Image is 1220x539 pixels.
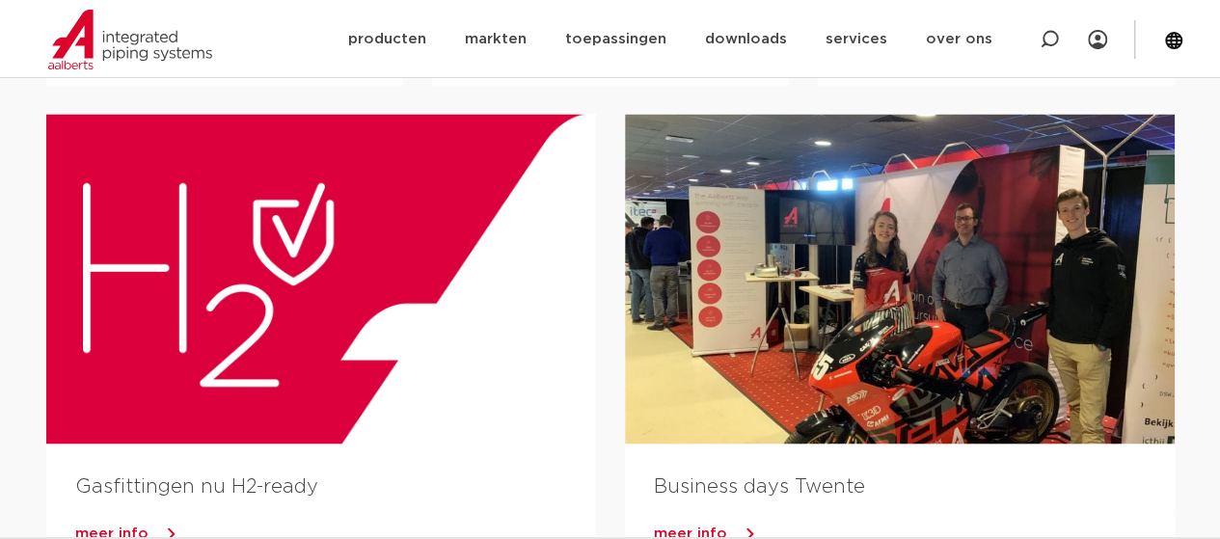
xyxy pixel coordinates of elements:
a: Business days Twente [654,476,865,496]
a: Gasfittingen nu H2-ready [75,476,318,496]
